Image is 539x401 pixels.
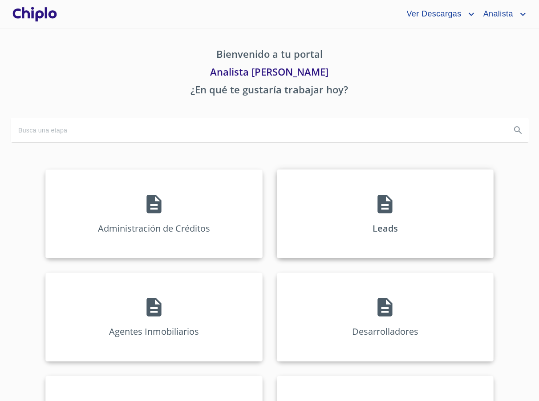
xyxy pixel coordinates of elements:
[109,325,199,337] p: Agentes Inmobiliarios
[400,7,476,21] button: account of current user
[11,82,528,100] p: ¿En qué te gustaría trabajar hoy?
[373,222,398,234] p: Leads
[400,7,466,21] span: Ver Descargas
[11,64,528,82] p: Analista [PERSON_NAME]
[352,325,418,337] p: Desarrolladores
[98,222,210,234] p: Administración de Créditos
[507,120,529,141] button: Search
[477,7,518,21] span: Analista
[11,118,504,142] input: search
[477,7,528,21] button: account of current user
[11,47,528,64] p: Bienvenido a tu portal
